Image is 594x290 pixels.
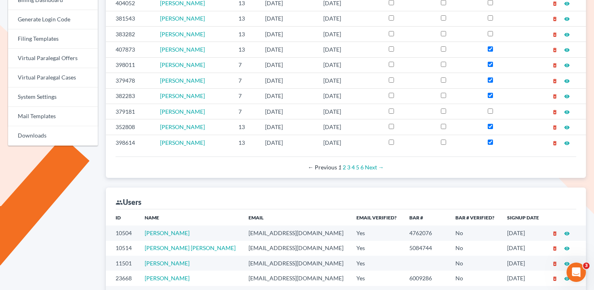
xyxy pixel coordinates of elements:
a: visibility [564,31,570,38]
i: delete_forever [552,109,558,115]
i: visibility [564,246,570,251]
td: 10514 [106,241,138,256]
a: Virtual Paralegal Cases [8,68,98,88]
a: Virtual Paralegal Offers [8,49,98,68]
i: delete_forever [552,94,558,99]
td: [DATE] [501,241,546,256]
a: delete_forever [552,229,558,236]
span: 3 [583,263,590,269]
td: 381543 [106,11,154,26]
td: [DATE] [501,256,546,271]
i: delete_forever [552,261,558,267]
i: delete_forever [552,125,558,130]
td: 383282 [106,26,154,42]
a: visibility [564,77,570,84]
td: Yes [350,225,403,240]
td: 7 [232,104,259,119]
td: No [449,241,501,256]
i: delete_forever [552,63,558,68]
td: [DATE] [259,104,317,119]
i: delete_forever [552,78,558,84]
i: visibility [564,16,570,22]
td: 382283 [106,88,154,104]
i: visibility [564,63,570,68]
td: [DATE] [317,42,382,57]
i: visibility [564,109,570,115]
td: Yes [350,271,403,286]
a: Page 3 [347,164,350,171]
a: delete_forever [552,61,558,68]
td: [DATE] [317,11,382,26]
td: 13 [232,135,259,150]
td: 13 [232,26,259,42]
td: [DATE] [317,88,382,104]
iframe: Intercom live chat [567,263,586,282]
td: 13 [232,119,259,135]
i: visibility [564,125,570,130]
i: visibility [564,47,570,53]
td: 4762076 [403,225,449,240]
a: Page 6 [360,164,364,171]
a: [PERSON_NAME] [145,260,190,267]
i: visibility [564,32,570,38]
i: visibility [564,140,570,146]
td: 5084744 [403,241,449,256]
td: 7 [232,73,259,88]
td: 379478 [106,73,154,88]
i: delete_forever [552,32,558,38]
a: [PERSON_NAME] [160,92,205,99]
td: [EMAIL_ADDRESS][DOMAIN_NAME] [242,271,350,286]
a: Generate Login Code [8,10,98,29]
td: 13 [232,11,259,26]
a: delete_forever [552,275,558,282]
i: visibility [564,261,570,267]
span: [PERSON_NAME] [160,31,205,38]
td: [EMAIL_ADDRESS][DOMAIN_NAME] [242,241,350,256]
a: visibility [564,61,570,68]
a: visibility [564,275,570,282]
div: Pagination [122,163,570,171]
th: Bar # [403,209,449,225]
a: [PERSON_NAME] [145,275,190,282]
td: Yes [350,256,403,271]
a: System Settings [8,88,98,107]
th: Signup Date [501,209,546,225]
a: visibility [564,139,570,146]
td: [DATE] [317,104,382,119]
th: Bar # Verified? [449,209,501,225]
i: visibility [564,1,570,6]
td: 6009286 [403,271,449,286]
td: 10504 [106,225,138,240]
a: visibility [564,229,570,236]
a: [PERSON_NAME] [160,15,205,22]
i: group [116,199,123,206]
span: [PERSON_NAME] [160,108,205,115]
td: [DATE] [259,73,317,88]
td: [DATE] [259,26,317,42]
a: delete_forever [552,260,558,267]
td: 398011 [106,57,154,73]
a: Page 4 [352,164,355,171]
td: 7 [232,57,259,73]
i: visibility [564,94,570,99]
a: delete_forever [552,46,558,53]
td: [DATE] [259,11,317,26]
a: delete_forever [552,108,558,115]
a: [PERSON_NAME] [160,139,205,146]
a: Page 5 [356,164,359,171]
a: delete_forever [552,139,558,146]
a: Next page [365,164,384,171]
a: [PERSON_NAME] [160,123,205,130]
span: [PERSON_NAME] [160,46,205,53]
td: [DATE] [501,271,546,286]
a: delete_forever [552,244,558,251]
a: [PERSON_NAME] [PERSON_NAME] [145,244,236,251]
div: Users [116,197,141,207]
th: Email [242,209,350,225]
td: 352808 [106,119,154,135]
i: delete_forever [552,47,558,53]
a: delete_forever [552,123,558,130]
td: No [449,225,501,240]
a: delete_forever [552,15,558,22]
